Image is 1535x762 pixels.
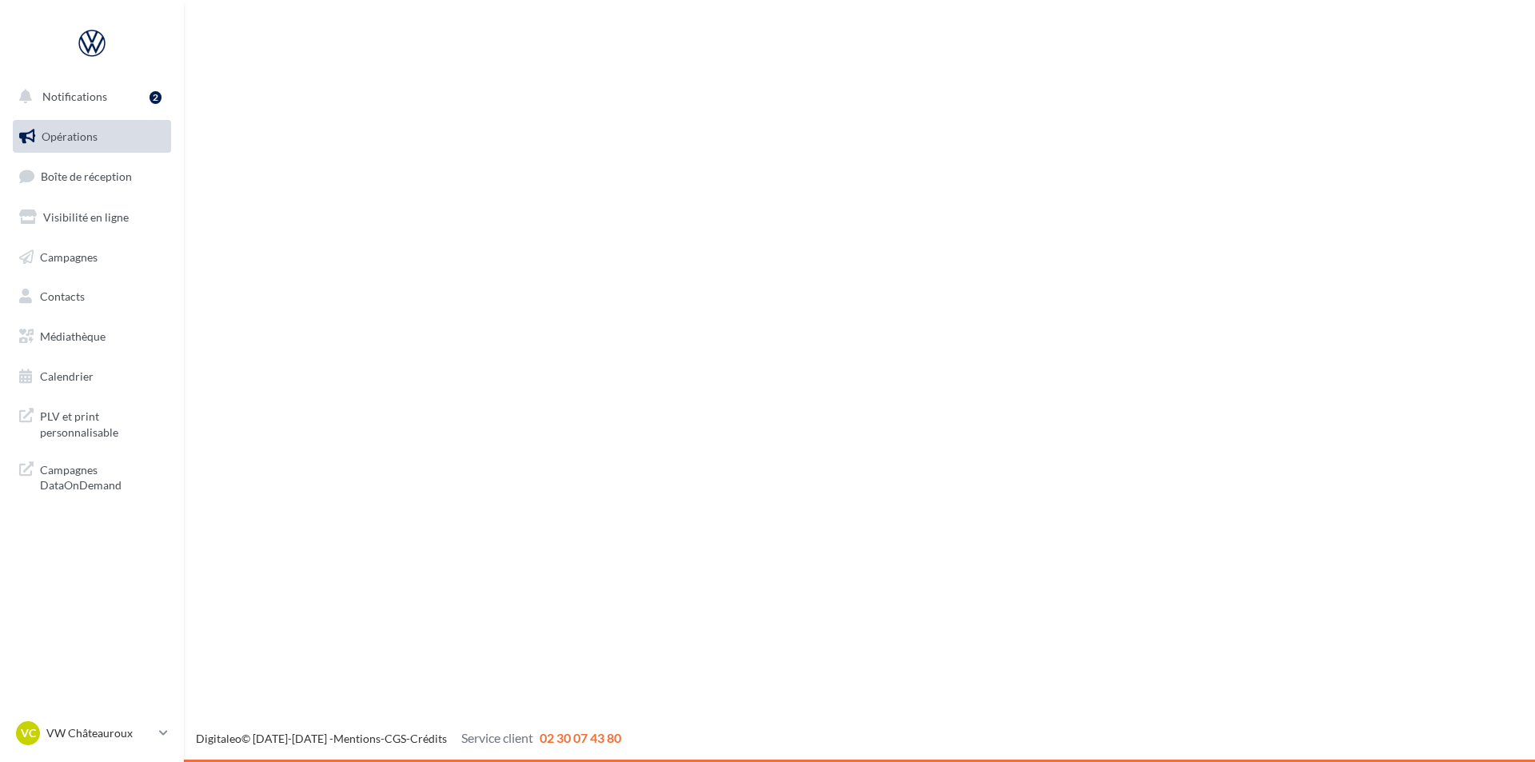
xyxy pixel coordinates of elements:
[10,201,174,234] a: Visibilité en ligne
[10,120,174,154] a: Opérations
[410,732,447,745] a: Crédits
[13,718,171,748] a: VC VW Châteauroux
[461,730,533,745] span: Service client
[10,241,174,274] a: Campagnes
[42,90,107,103] span: Notifications
[10,320,174,353] a: Médiathèque
[40,329,106,343] span: Médiathèque
[21,725,36,741] span: VC
[150,91,161,104] div: 2
[40,369,94,383] span: Calendrier
[385,732,406,745] a: CGS
[43,210,129,224] span: Visibilité en ligne
[40,459,165,493] span: Campagnes DataOnDemand
[40,249,98,263] span: Campagnes
[46,725,153,741] p: VW Châteauroux
[10,399,174,446] a: PLV et print personnalisable
[10,80,168,114] button: Notifications 2
[41,170,132,183] span: Boîte de réception
[540,730,621,745] span: 02 30 07 43 80
[42,130,98,143] span: Opérations
[10,453,174,500] a: Campagnes DataOnDemand
[40,405,165,440] span: PLV et print personnalisable
[40,289,85,303] span: Contacts
[10,159,174,193] a: Boîte de réception
[333,732,381,745] a: Mentions
[196,732,241,745] a: Digitaleo
[10,360,174,393] a: Calendrier
[10,280,174,313] a: Contacts
[196,732,621,745] span: © [DATE]-[DATE] - - -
